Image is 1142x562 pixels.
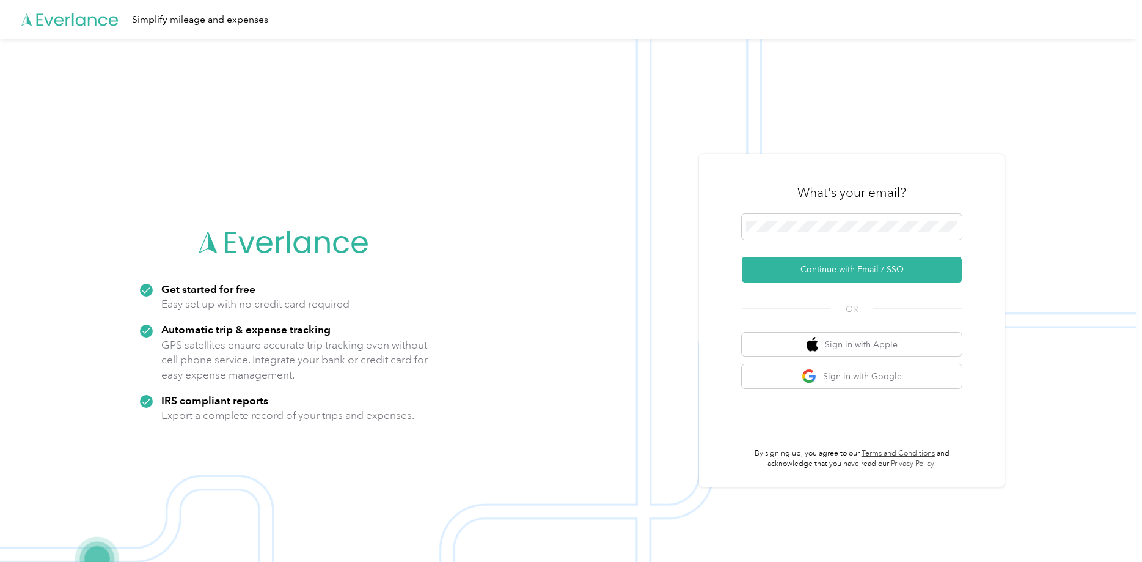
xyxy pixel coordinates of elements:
button: Continue with Email / SSO [742,257,962,283]
h3: What's your email? [797,184,906,201]
p: By signing up, you agree to our and acknowledge that you have read our . [742,448,962,470]
button: apple logoSign in with Apple [742,333,962,357]
p: GPS satellites ensure accurate trip tracking even without cell phone service. Integrate your bank... [161,338,428,383]
img: google logo [802,369,817,384]
span: OR [830,303,873,316]
strong: Automatic trip & expense tracking [161,323,331,336]
strong: Get started for free [161,283,255,295]
img: apple logo [807,337,819,352]
button: google logoSign in with Google [742,364,962,388]
a: Privacy Policy [891,459,934,468]
p: Easy set up with no credit card required [161,297,350,312]
strong: IRS compliant reports [161,394,268,407]
div: Simplify mileage and expenses [132,12,268,28]
a: Terms and Conditions [862,449,935,458]
p: Export a complete record of your trips and expenses. [161,408,414,423]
